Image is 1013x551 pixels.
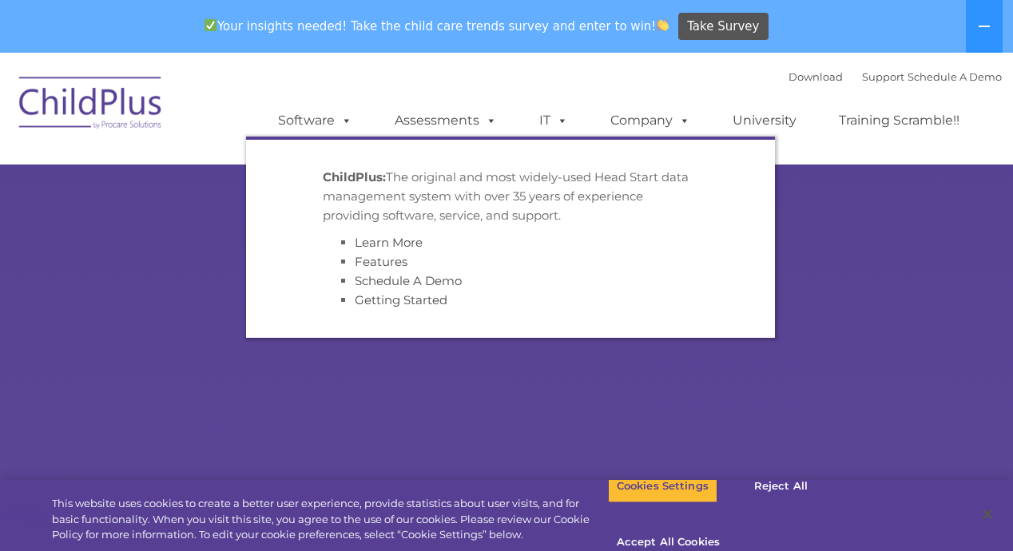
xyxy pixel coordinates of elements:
a: Assessments [379,105,513,137]
img: 👏 [657,19,669,31]
a: Features [355,254,407,269]
a: Take Survey [678,13,769,41]
button: Close [970,497,1005,532]
img: ✅ [205,19,217,31]
font: | [789,70,1002,83]
strong: ChildPlus: [323,169,386,184]
p: The original and most widely-used Head Start data management system with over 35 years of experie... [323,168,698,225]
button: Cookies Settings [608,470,717,503]
button: Reject All [731,470,831,503]
a: Learn More [355,235,423,250]
a: Support [862,70,904,83]
a: Company [594,105,706,137]
a: Training Scramble!! [823,105,975,137]
a: Schedule A Demo [355,273,462,288]
a: Download [789,70,843,83]
a: Getting Started [355,292,447,307]
div: This website uses cookies to create a better user experience, provide statistics about user visit... [52,496,608,543]
img: ChildPlus by Procare Solutions [11,65,171,145]
span: Your insights needed! Take the child care trends survey and enter to win! [197,10,676,42]
a: Schedule A Demo [908,70,1002,83]
span: Take Survey [687,13,759,41]
a: IT [523,105,584,137]
a: University [717,105,812,137]
a: Software [262,105,368,137]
